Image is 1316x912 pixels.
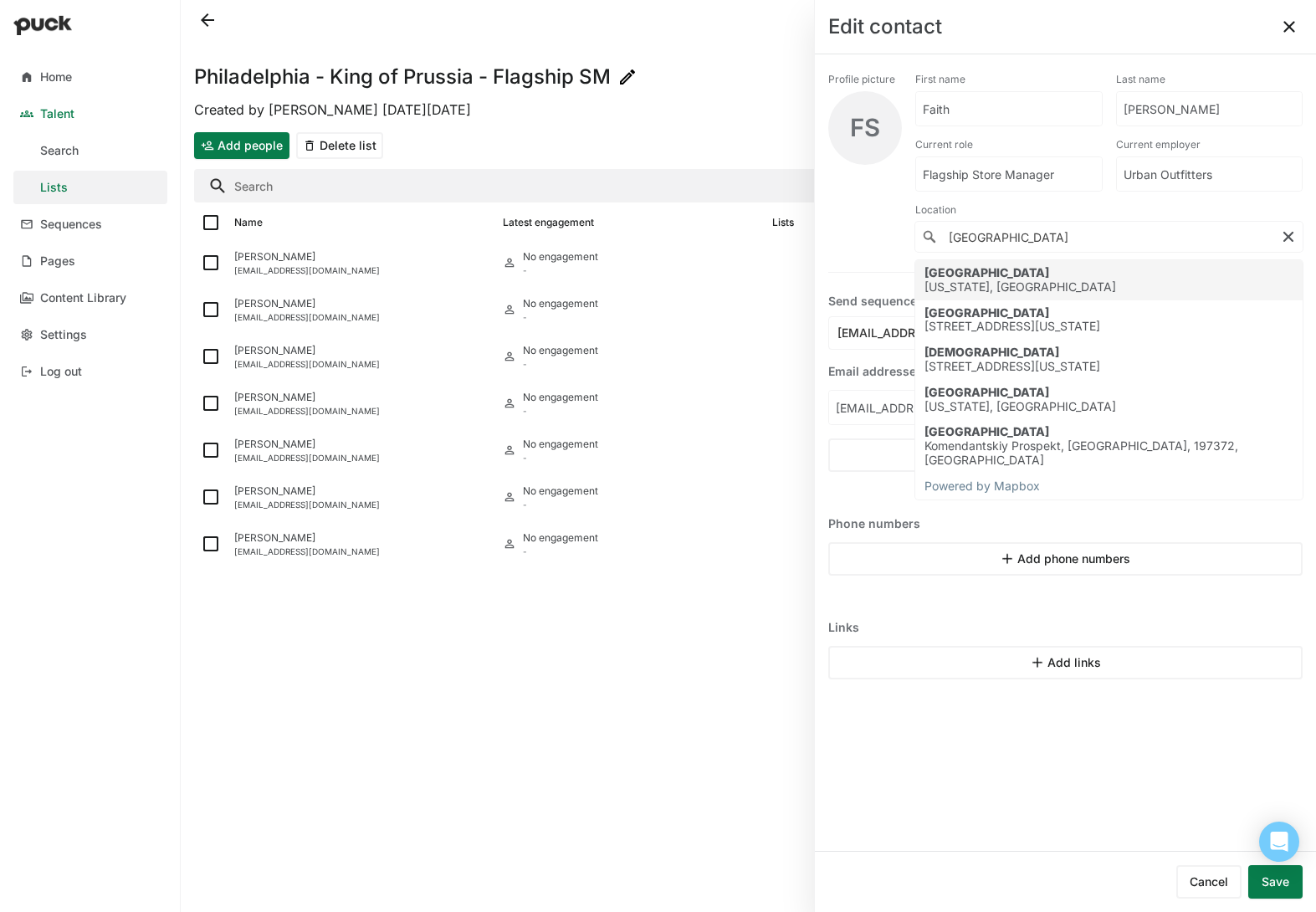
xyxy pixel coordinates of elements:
[828,542,1303,576] button: Add phone numbers
[924,280,1116,295] div: [US_STATE], [GEOGRAPHIC_DATA]
[40,291,126,305] div: Content Library
[828,515,1303,532] div: Phone numbers
[915,68,1103,91] div: First name
[40,70,72,85] div: Home
[523,438,598,450] div: No engagement
[523,265,598,275] div: -
[924,439,1294,468] div: Komendantskiy Prospekt, [GEOGRAPHIC_DATA], 197372, [GEOGRAPHIC_DATA]
[194,169,1303,202] input: Search
[503,217,594,228] div: Latest engagement
[40,181,68,195] div: Lists
[194,132,289,159] button: Add people
[234,251,489,263] div: [PERSON_NAME]
[40,365,82,379] div: Log out
[1248,865,1303,899] button: Save
[924,479,1040,493] a: Powered by Mapbox
[1117,92,1303,126] input: Last name
[40,144,79,158] div: Search
[1176,865,1242,899] button: Cancel
[828,646,1303,679] button: Add links
[1117,157,1303,191] input: Current employer
[234,265,489,275] div: [EMAIL_ADDRESS][DOMAIN_NAME]
[13,134,167,167] a: Search
[828,17,942,37] div: Edit contact
[523,359,598,369] div: -
[523,312,598,322] div: -
[828,438,1303,472] button: Add email addresses
[194,100,1303,119] div: Created by [PERSON_NAME] [DATE][DATE]
[234,453,489,463] div: [EMAIL_ADDRESS][DOMAIN_NAME]
[234,217,263,228] div: Name
[1116,68,1303,91] div: Last name
[234,500,489,510] div: [EMAIL_ADDRESS][DOMAIN_NAME]
[40,254,75,269] div: Pages
[916,157,1102,191] input: Current role
[828,293,1303,310] div: Send sequences to
[296,132,383,159] button: Delete list
[234,392,489,403] div: [PERSON_NAME]
[234,546,489,556] div: [EMAIL_ADDRESS][DOMAIN_NAME]
[523,453,598,463] div: -
[13,244,167,278] a: Pages
[13,171,167,204] a: Lists
[915,198,1303,222] div: Location
[234,485,489,497] div: [PERSON_NAME]
[1116,133,1303,156] div: Current employer
[13,60,167,94] a: Home
[828,619,1303,636] div: Links
[13,97,167,131] a: Talent
[523,251,598,263] div: No engagement
[234,406,489,416] div: [EMAIL_ADDRESS][DOMAIN_NAME]
[40,107,74,121] div: Talent
[924,360,1100,374] div: [STREET_ADDRESS][US_STATE]
[924,320,1100,334] div: [STREET_ADDRESS][US_STATE]
[234,312,489,322] div: [EMAIL_ADDRESS][DOMAIN_NAME]
[924,400,1116,414] div: [US_STATE], [GEOGRAPHIC_DATA]
[13,208,167,241] a: Sequences
[924,346,1100,360] div: [DEMOGRAPHIC_DATA]
[194,67,611,87] h1: Philadelphia - King of Prussia - Flagship SM
[234,359,489,369] div: [EMAIL_ADDRESS][DOMAIN_NAME]
[13,318,167,351] a: Settings
[828,68,902,91] div: Profile picture
[772,217,794,228] div: Lists
[234,298,489,310] div: [PERSON_NAME]
[850,115,880,140] div: FS
[523,500,598,510] div: -
[523,298,598,310] div: No engagement
[924,266,1116,280] div: [GEOGRAPHIC_DATA]
[523,345,598,356] div: No engagement
[523,546,598,556] div: -
[234,532,489,544] div: [PERSON_NAME]
[1280,228,1297,245] button: Clear
[924,306,1100,320] div: [GEOGRAPHIC_DATA]
[13,281,167,315] a: Content Library
[915,222,1303,252] input: Enter a location
[916,92,1102,126] input: First name
[523,406,598,416] div: -
[924,386,1116,400] div: [GEOGRAPHIC_DATA]
[915,133,1103,156] div: Current role
[829,391,1201,424] input: Enter email
[523,532,598,544] div: No engagement
[234,345,489,356] div: [PERSON_NAME]
[523,392,598,403] div: No engagement
[234,438,489,450] div: [PERSON_NAME]
[828,363,1303,380] div: Email addresses
[924,425,1294,439] div: [GEOGRAPHIC_DATA]
[40,218,102,232] div: Sequences
[1259,822,1299,862] div: Open Intercom Messenger
[40,328,87,342] div: Settings
[523,485,598,497] div: No engagement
